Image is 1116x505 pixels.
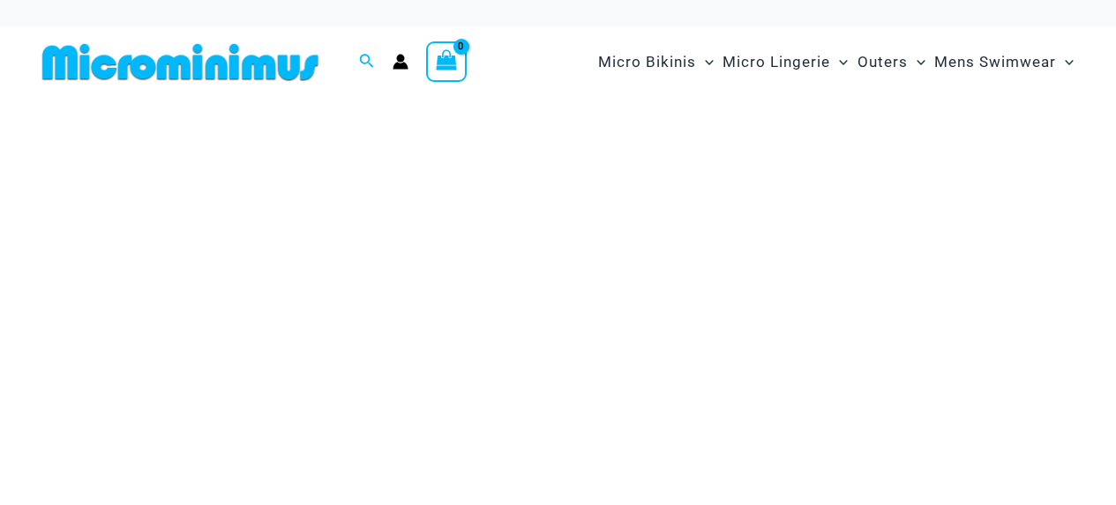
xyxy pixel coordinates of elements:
[426,41,467,82] a: View Shopping Cart, empty
[35,42,326,82] img: MM SHOP LOGO FLAT
[853,35,930,89] a: OutersMenu ToggleMenu Toggle
[594,35,718,89] a: Micro BikinisMenu ToggleMenu Toggle
[934,40,1056,85] span: Mens Swimwear
[930,35,1078,89] a: Mens SwimwearMenu ToggleMenu Toggle
[591,33,1081,92] nav: Site Navigation
[723,40,830,85] span: Micro Lingerie
[359,51,375,73] a: Search icon link
[830,40,848,85] span: Menu Toggle
[598,40,696,85] span: Micro Bikinis
[718,35,852,89] a: Micro LingerieMenu ToggleMenu Toggle
[1056,40,1074,85] span: Menu Toggle
[696,40,714,85] span: Menu Toggle
[908,40,925,85] span: Menu Toggle
[393,54,408,70] a: Account icon link
[858,40,908,85] span: Outers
